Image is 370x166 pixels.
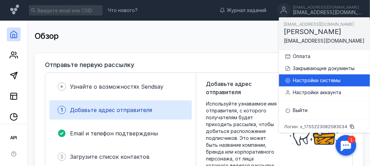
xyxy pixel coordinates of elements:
a: Закрывающие документы [279,62,370,74]
span: Добавьте адрес отправителя [206,80,277,96]
div: Выйти [293,107,365,114]
a: Журнал заданий [216,7,270,14]
h3: Отправьте первую рассылку [45,62,134,68]
div: Настройки аккаунта [293,89,365,96]
div: Закрывающие документы [293,65,365,72]
a: Настройки аккаунта [279,86,370,98]
div: Оплата [293,53,365,60]
span: Обзор [35,31,59,41]
span: 3 [60,153,63,160]
div: [EMAIL_ADDRESS][DOMAIN_NAME] [293,5,361,9]
span: [EMAIL_ADDRESS][DOMAIN_NAME] [284,38,365,44]
div: Настройки системы [293,77,365,84]
input: Введите email или CSID [29,5,103,15]
span: Загрузите список контактов [70,153,150,160]
span: Что нового? [108,8,138,13]
div: 1 [15,4,23,12]
span: Узнайте о возможностях Sendsay [70,83,163,90]
a: Оплата [279,50,370,62]
span: [EMAIL_ADDRESS][DOMAIN_NAME] [284,22,354,27]
a: Настройки системы [279,74,370,86]
span: Добавьте адрес отправителя [70,107,152,113]
span: 1 [61,107,63,113]
span: [PERSON_NAME] [284,27,342,36]
span: Журнал заданий [227,7,266,14]
div: [EMAIL_ADDRESS][DOMAIN_NAME] [293,10,361,15]
span: Логин: x_1755223082583034 [284,124,348,129]
span: Email и телефон подтверждены [70,130,158,137]
a: Что нового? [104,8,141,13]
a: Выйти [279,104,370,116]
